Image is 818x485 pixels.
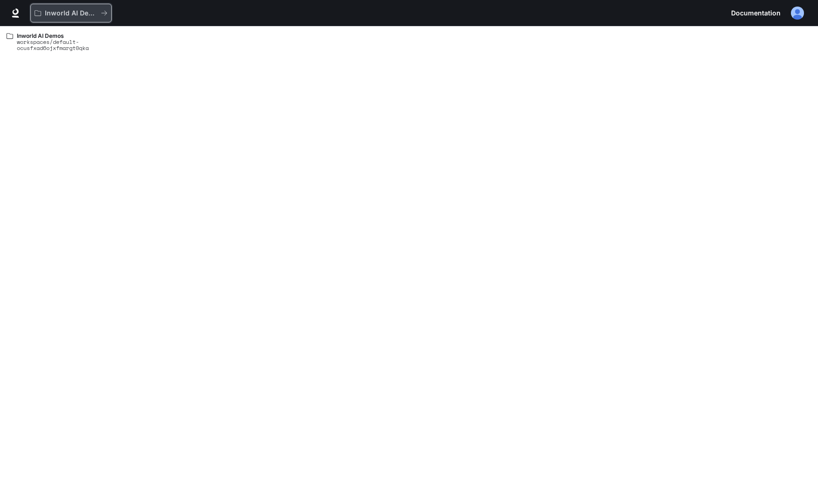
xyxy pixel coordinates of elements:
span: Documentation [731,7,781,19]
p: Inworld AI Demos [45,9,97,17]
button: All workspaces [30,4,112,22]
p: workspaces/default-ocusfxad6ojxfmargt0qka [17,39,135,51]
button: User avatar [788,4,807,22]
a: Documentation [727,4,784,22]
p: Inworld AI Demos [17,33,135,39]
img: User avatar [791,7,804,20]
